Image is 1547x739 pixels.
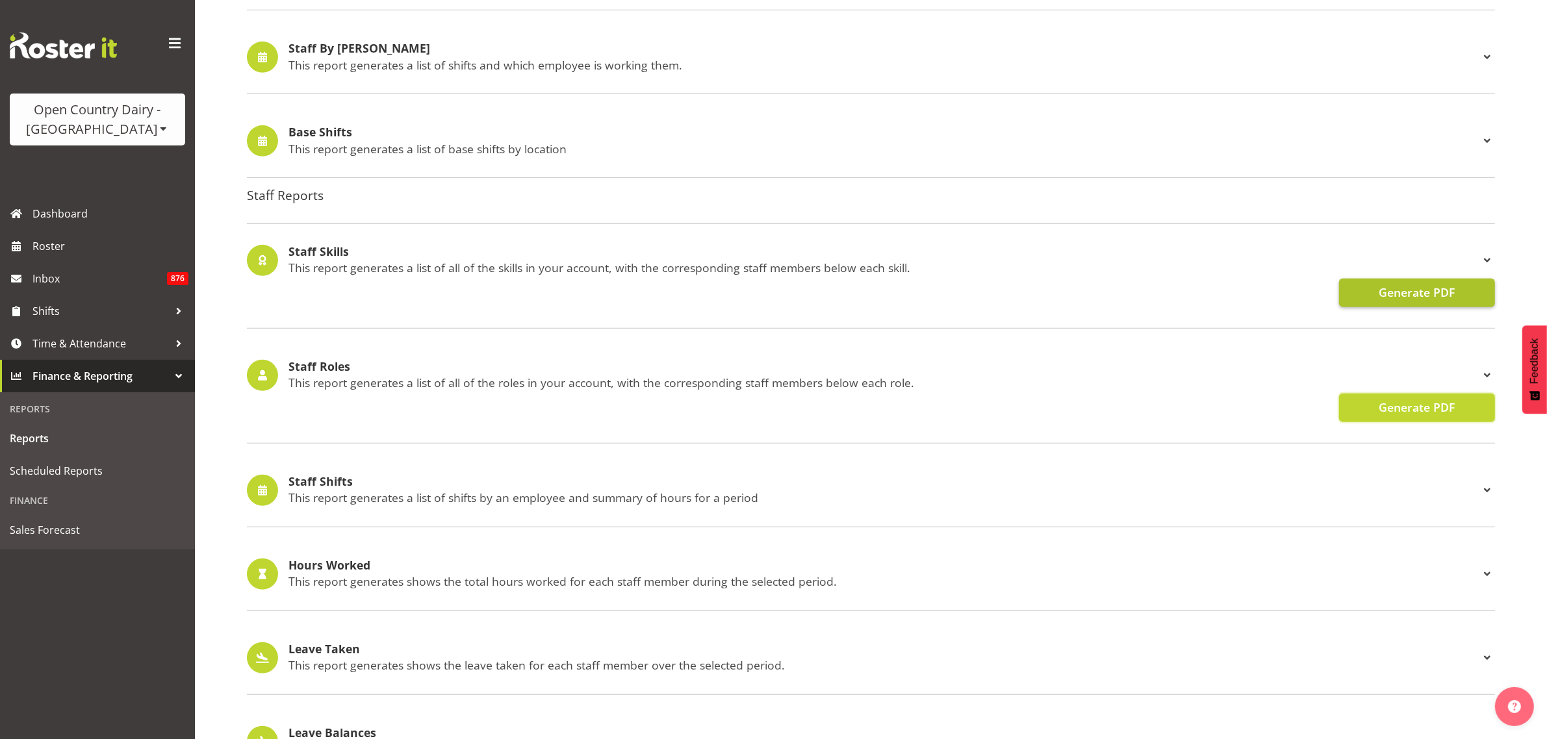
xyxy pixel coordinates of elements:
[32,301,169,321] span: Shifts
[288,245,1479,258] h4: Staff Skills
[288,42,1479,55] h4: Staff By [PERSON_NAME]
[288,658,1479,672] p: This report generates shows the leave taken for each staff member over the selected period.
[32,269,167,288] span: Inbox
[1508,700,1521,713] img: help-xxl-2.png
[3,514,192,546] a: Sales Forecast
[288,375,1479,390] p: This report generates a list of all of the roles in your account, with the corresponding staff me...
[247,188,1495,203] h4: Staff Reports
[10,461,185,481] span: Scheduled Reports
[288,360,1479,373] h4: Staff Roles
[1339,279,1495,307] button: Generate PDF
[32,334,169,353] span: Time & Attendance
[1379,399,1455,416] span: Generate PDF
[288,643,1479,656] h4: Leave Taken
[10,32,117,58] img: Rosterit website logo
[288,490,1479,505] p: This report generates a list of shifts by an employee and summary of hours for a period
[3,422,192,455] a: Reports
[32,366,169,386] span: Finance & Reporting
[3,395,192,422] div: Reports
[247,245,1495,276] div: Staff Skills This report generates a list of all of the skills in your account, with the correspo...
[247,125,1495,157] div: Base Shifts This report generates a list of base shifts by location
[288,126,1479,139] h4: Base Shifts
[288,559,1479,572] h4: Hours Worked
[10,520,185,540] span: Sales Forecast
[1522,325,1547,414] button: Feedback - Show survey
[247,360,1495,391] div: Staff Roles This report generates a list of all of the roles in your account, with the correspond...
[167,272,188,285] span: 876
[23,100,172,139] div: Open Country Dairy - [GEOGRAPHIC_DATA]
[1339,394,1495,422] button: Generate PDF
[247,42,1495,73] div: Staff By [PERSON_NAME] This report generates a list of shifts and which employee is working them.
[247,642,1495,673] div: Leave Taken This report generates shows the leave taken for each staff member over the selected p...
[288,58,1479,72] p: This report generates a list of shifts and which employee is working them.
[1379,284,1455,301] span: Generate PDF
[32,204,188,223] span: Dashboard
[288,475,1479,488] h4: Staff Shifts
[3,455,192,487] a: Scheduled Reports
[32,236,188,256] span: Roster
[247,558,1495,590] div: Hours Worked This report generates shows the total hours worked for each staff member during the ...
[288,142,1479,156] p: This report generates a list of base shifts by location
[288,574,1479,588] p: This report generates shows the total hours worked for each staff member during the selected period.
[3,487,192,514] div: Finance
[247,475,1495,506] div: Staff Shifts This report generates a list of shifts by an employee and summary of hours for a period
[1529,338,1541,384] span: Feedback
[10,429,185,448] span: Reports
[288,260,1479,275] p: This report generates a list of all of the skills in your account, with the corresponding staff m...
